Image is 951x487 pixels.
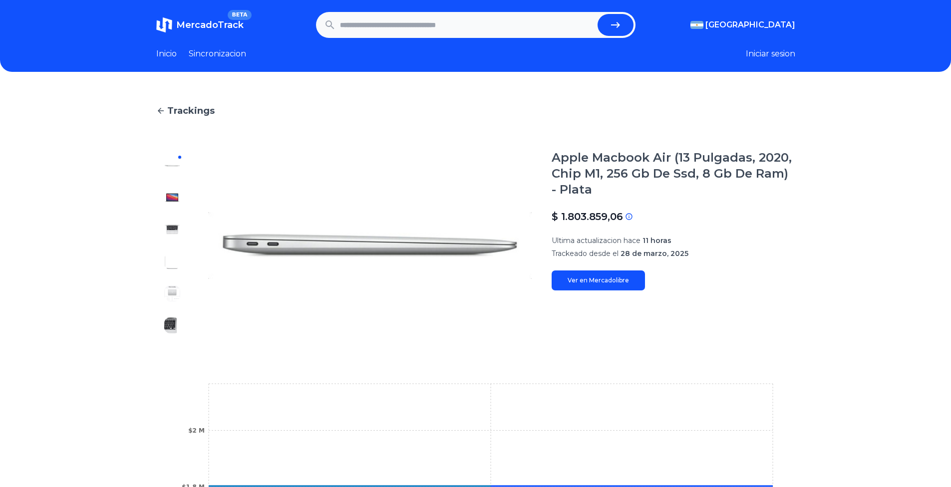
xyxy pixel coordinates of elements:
h1: Apple Macbook Air (13 Pulgadas, 2020, Chip M1, 256 Gb De Ssd, 8 Gb De Ram) - Plata [552,150,795,198]
img: Apple Macbook Air (13 Pulgadas, 2020, Chip M1, 256 Gb De Ssd, 8 Gb De Ram) - Plata [164,158,180,174]
img: Argentina [690,21,703,29]
img: Apple Macbook Air (13 Pulgadas, 2020, Chip M1, 256 Gb De Ssd, 8 Gb De Ram) - Plata [164,253,180,269]
a: Trackings [156,104,795,118]
img: Apple Macbook Air (13 Pulgadas, 2020, Chip M1, 256 Gb De Ssd, 8 Gb De Ram) - Plata [208,150,532,341]
span: [GEOGRAPHIC_DATA] [705,19,795,31]
tspan: $2 M [188,427,205,434]
span: 11 horas [642,236,671,245]
button: [GEOGRAPHIC_DATA] [690,19,795,31]
span: MercadoTrack [176,19,244,30]
a: Sincronizacion [189,48,246,60]
a: Inicio [156,48,177,60]
img: Apple Macbook Air (13 Pulgadas, 2020, Chip M1, 256 Gb De Ssd, 8 Gb De Ram) - Plata [164,222,180,238]
a: MercadoTrackBETA [156,17,244,33]
span: BETA [228,10,251,20]
span: Ultima actualizacion hace [552,236,640,245]
span: Trackings [167,104,215,118]
img: Apple Macbook Air (13 Pulgadas, 2020, Chip M1, 256 Gb De Ssd, 8 Gb De Ram) - Plata [164,285,180,301]
img: Apple Macbook Air (13 Pulgadas, 2020, Chip M1, 256 Gb De Ssd, 8 Gb De Ram) - Plata [164,190,180,206]
span: Trackeado desde el [552,249,619,258]
a: Ver en Mercadolibre [552,270,645,290]
button: Iniciar sesion [746,48,795,60]
img: MercadoTrack [156,17,172,33]
img: Apple Macbook Air (13 Pulgadas, 2020, Chip M1, 256 Gb De Ssd, 8 Gb De Ram) - Plata [164,317,180,333]
p: $ 1.803.859,06 [552,210,623,224]
span: 28 de marzo, 2025 [621,249,688,258]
